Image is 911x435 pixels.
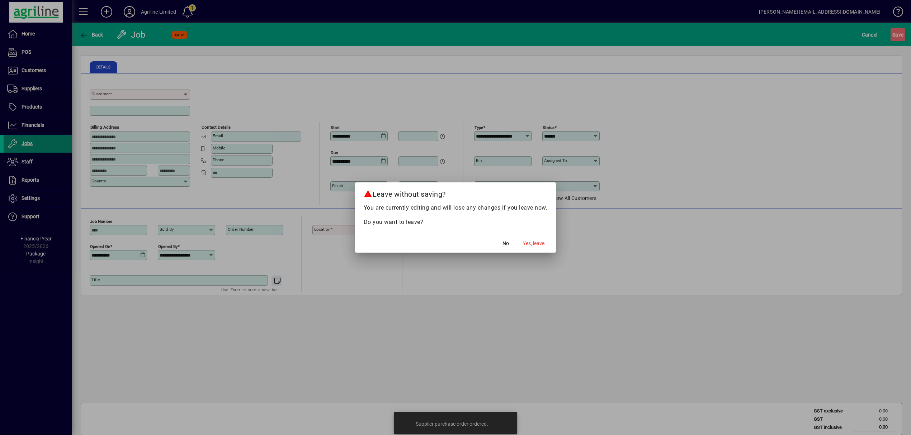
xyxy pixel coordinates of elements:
[364,204,548,212] p: You are currently editing and will lose any changes if you leave now.
[494,237,517,250] button: No
[520,237,547,250] button: Yes, leave
[355,182,556,203] h2: Leave without saving?
[364,218,548,226] p: Do you want to leave?
[502,240,509,247] span: No
[523,240,544,247] span: Yes, leave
